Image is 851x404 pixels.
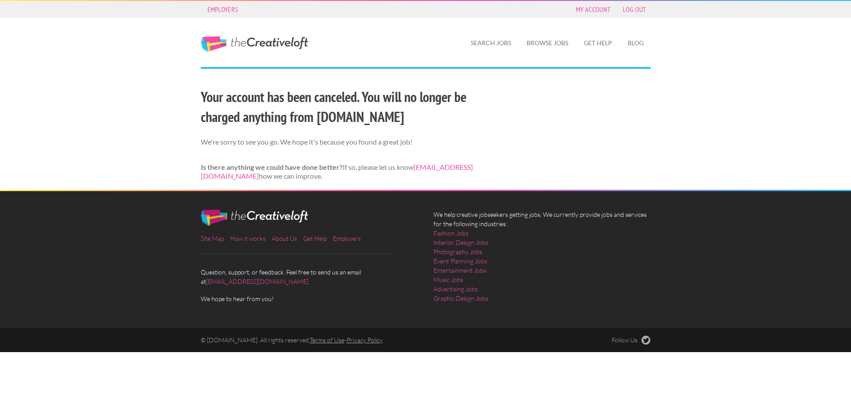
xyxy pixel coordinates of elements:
[201,36,308,52] a: The Creative Loft
[433,294,488,303] a: Graphic Design Jobs
[519,33,575,53] a: Browse Jobs
[433,266,486,275] a: Entertainment Jobs
[201,137,496,147] p: We're sorry to see you go. We hope it's because you found a great job!
[201,163,343,171] strong: Is there anything we could have done better?
[201,163,496,181] p: If so, please let us know how we can improve.
[303,235,327,242] a: Get Help
[433,256,487,266] a: Event Planning Jobs
[433,238,488,247] a: Interior Design Jobs
[612,336,651,345] a: Follow Us
[433,247,482,256] a: Photography Jobs
[272,235,297,242] a: About Us
[201,163,473,180] a: [EMAIL_ADDRESS][DOMAIN_NAME]
[201,235,224,242] a: Site Map
[193,336,542,345] div: © [DOMAIN_NAME]. All rights reserved. -
[333,235,361,242] a: Employers
[206,278,308,285] a: [EMAIL_ADDRESS][DOMAIN_NAME]
[201,87,496,127] h2: Your account has been canceled. You will no longer be charged anything from [DOMAIN_NAME]
[201,210,308,226] img: The Creative Loft
[571,3,615,16] a: My Account
[433,284,478,294] a: Advertising Jobs
[310,336,344,344] a: Terms of Use
[230,235,265,242] a: How it works
[425,210,658,310] div: We help creative jobseekers getting jobs. We currently provide jobs and services for the followin...
[577,33,619,53] a: Get Help
[464,33,518,53] a: Search Jobs
[433,228,468,238] a: Fashion Jobs
[618,3,650,16] a: Log Out
[203,3,243,16] a: Employers
[433,275,463,284] a: Music Jobs
[201,294,418,303] span: We hope to hear from you!
[347,336,383,344] a: Privacy Policy
[621,33,651,53] a: Blog
[193,210,425,303] div: Question, support, or feedback. Feel free to send us an email at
